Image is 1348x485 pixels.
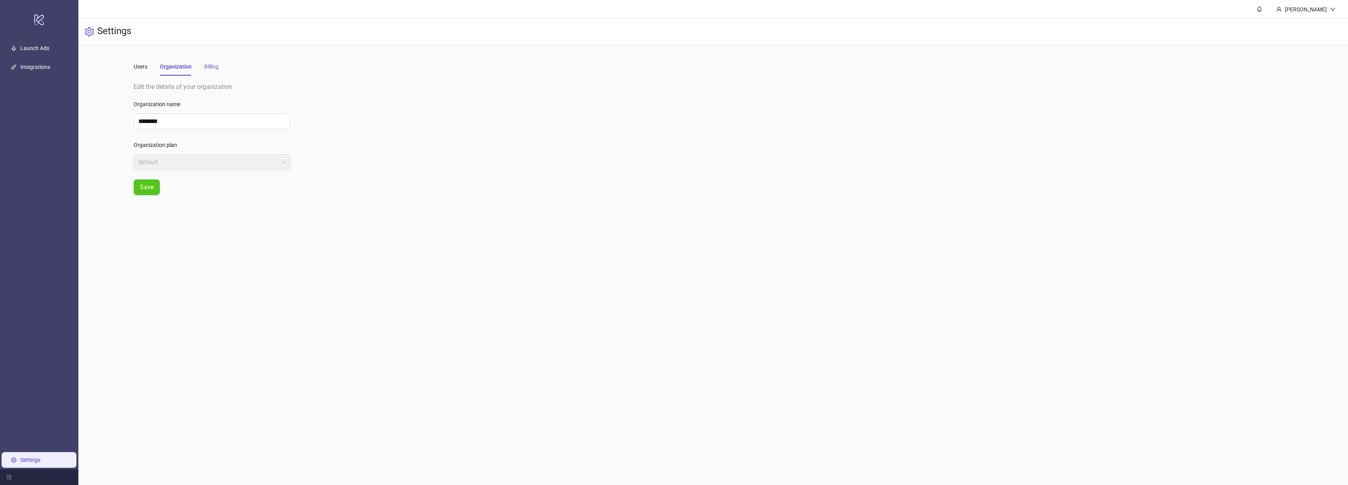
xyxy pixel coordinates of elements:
div: Users [134,62,147,71]
button: Save [134,179,160,195]
label: Organization name [134,98,185,110]
input: Organization name [134,114,290,129]
span: menu-fold [6,474,12,480]
a: Settings [20,457,40,463]
span: setting [85,27,94,36]
span: bell [1257,6,1262,12]
div: Billing [204,62,219,71]
h3: Settings [97,25,131,38]
span: Save [140,184,154,191]
label: Organization plan [134,139,182,151]
div: Edit the details of your organization [134,82,1293,92]
div: [PERSON_NAME] [1282,5,1330,14]
div: Organization [160,62,192,71]
span: down [1330,7,1335,12]
span: default [138,155,286,170]
span: user [1276,7,1282,12]
a: Integrations [20,64,50,70]
a: Launch Ads [20,45,49,51]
